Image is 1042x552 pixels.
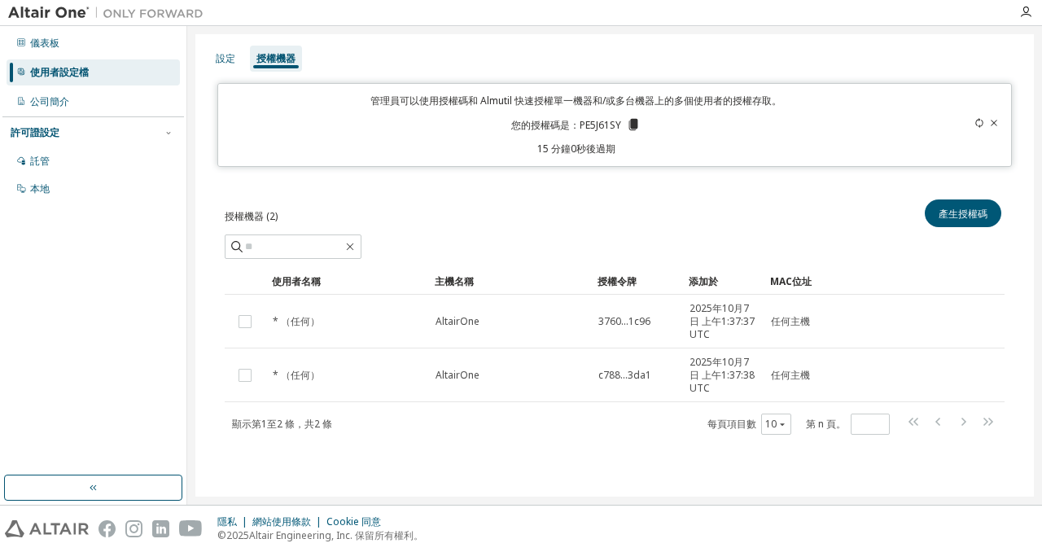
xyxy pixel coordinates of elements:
[30,36,59,50] font: 儀表板
[152,520,169,537] img: linkedin.svg
[261,417,267,431] font: 1
[179,520,203,537] img: youtube.svg
[232,417,261,431] font: 顯示第
[30,65,89,79] font: 使用者設定檔
[304,417,314,431] font: 共
[249,528,423,542] font: Altair Engineering, Inc. 保留所有權利。
[806,417,846,431] font: 第 n 頁。
[576,142,586,156] font: 秒
[586,142,615,156] font: 後過期
[217,528,226,542] font: ©
[226,528,249,542] font: 2025
[216,51,235,65] font: 設定
[598,368,651,382] font: c788...3da1
[435,274,474,288] font: 主機名稱
[580,118,621,132] font: PE5J61SY
[8,5,212,21] img: 牽牛星一號
[689,274,718,288] font: 添加於
[690,355,755,395] font: 2025年10月7日 上午1:37:38 UTC
[125,520,142,537] img: instagram.svg
[707,417,756,431] font: 每頁項目數
[30,94,69,108] font: 公司簡介
[277,417,304,431] font: 2 條，
[30,182,50,195] font: 本地
[436,368,479,382] font: AltairOne
[326,515,381,528] font: Cookie 同意
[5,520,89,537] img: altair_logo.svg
[272,274,321,288] font: 使用者名稱
[252,515,311,528] font: 網站使用條款
[273,368,320,382] font: * （任何）
[690,301,755,341] font: 2025年10月7日 上午1:37:37 UTC
[771,368,810,382] font: 任何主機
[598,274,637,288] font: 授權令牌
[765,417,777,431] font: 10
[771,314,810,328] font: 任何主機
[30,154,50,168] font: 託管
[537,142,571,156] font: 15 分鐘
[598,314,650,328] font: 3760...1c96
[370,94,781,107] font: 管理員可以使用授權碼和 Almutil 快速授權單一機器和/或多台機器上的多個使用者的授權存取。
[267,417,277,431] font: 至
[939,206,987,220] font: 產生授權碼
[217,515,237,528] font: 隱私
[273,314,320,328] font: * （任何）
[571,142,576,156] font: 0
[11,125,59,139] font: 許可證設定
[225,209,278,223] font: 授權機器 (2)
[436,314,479,328] font: AltairOne
[314,417,332,431] font: 2 條
[770,274,812,288] font: MAC位址
[256,51,296,65] font: 授權機器
[99,520,116,537] img: facebook.svg
[925,199,1001,228] button: 產生授權碼
[511,118,580,132] font: 您的授權碼是：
